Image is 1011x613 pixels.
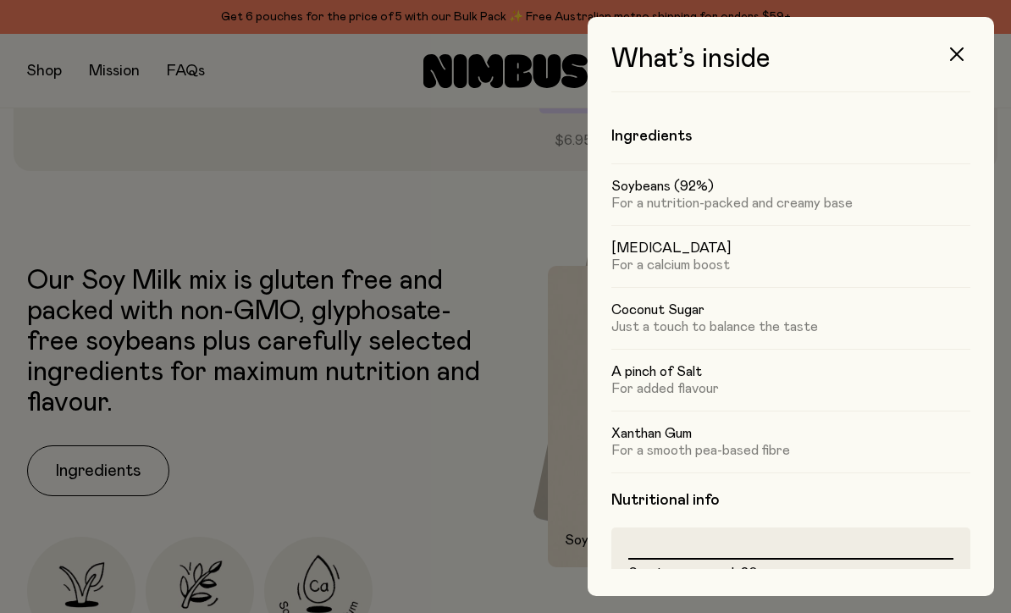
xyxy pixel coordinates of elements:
li: Servings per pack: [628,566,953,582]
span: 20 [741,566,758,580]
h5: A pinch of Salt [611,363,970,380]
h4: Nutritional info [611,490,970,511]
h5: Soybeans (92%) [611,178,970,195]
p: For a nutrition-packed and creamy base [611,195,970,212]
h4: Ingredients [611,126,970,146]
h3: What’s inside [611,44,970,92]
p: Just a touch to balance the taste [611,318,970,335]
h5: [MEDICAL_DATA] [611,240,970,257]
p: For a smooth pea-based fibre [611,442,970,459]
h5: Xanthan Gum [611,425,970,442]
p: For added flavour [611,380,970,397]
p: For a calcium boost [611,257,970,273]
h5: Coconut Sugar [611,301,970,318]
